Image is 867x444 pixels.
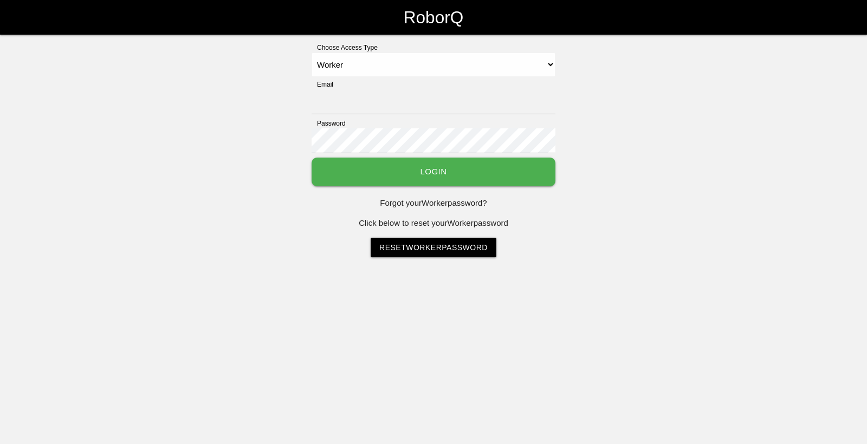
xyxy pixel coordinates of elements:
[312,217,555,230] p: Click below to reset your Worker password
[312,158,555,186] button: Login
[312,197,555,210] p: Forgot your Worker password?
[371,238,496,257] a: ResetWorkerPassword
[312,80,333,89] label: Email
[312,119,346,128] label: Password
[312,43,378,53] label: Choose Access Type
